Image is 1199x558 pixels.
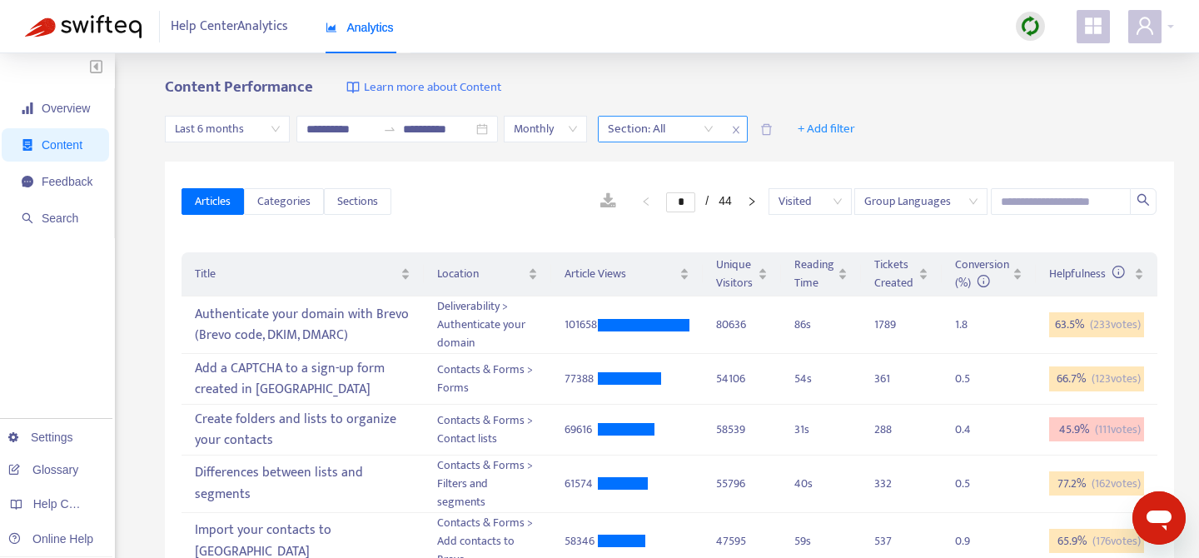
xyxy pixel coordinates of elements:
div: 1.8 [955,316,988,334]
span: Overview [42,102,90,115]
span: Analytics [326,21,394,34]
a: Online Help [8,532,93,546]
td: Contacts & Forms > Filters and segments [424,456,550,513]
span: Content [42,138,82,152]
span: Unique Visitors [716,256,755,292]
span: ( 233 votes) [1090,316,1141,334]
li: 1/44 [666,192,731,212]
div: 361 [874,370,908,388]
span: search [1137,193,1150,207]
th: Reading Time [781,252,861,296]
div: 0.4 [955,421,988,439]
th: Unique Visitors [703,252,782,296]
span: Search [42,212,78,225]
span: Help Centers [33,497,102,511]
div: 77.2 % [1049,471,1144,496]
div: 0.5 [955,370,988,388]
span: ( 176 votes) [1092,532,1141,551]
div: Create folders and lists to organize your contacts [195,406,410,454]
div: 58539 [716,421,769,439]
div: 288 [874,421,908,439]
li: Previous Page [633,192,659,212]
div: 47595 [716,532,769,551]
span: close [725,120,747,140]
div: 0.9 [955,532,988,551]
td: Contacts & Forms > Contact lists [424,405,550,456]
span: Help Center Analytics [171,11,288,42]
span: / [705,194,709,207]
span: Last 6 months [175,117,280,142]
a: Learn more about Content [346,78,501,97]
div: 61574 [565,475,598,493]
div: 65.9 % [1049,529,1144,554]
span: Conversion (%) [955,255,1009,292]
div: 40 s [794,475,848,493]
span: Feedback [42,175,92,188]
span: delete [760,123,773,136]
span: to [383,122,396,136]
button: Categories [244,188,324,215]
a: Glossary [8,463,78,476]
li: Next Page [739,192,765,212]
img: image-link [346,81,360,94]
td: Deliverability > Authenticate your domain [424,296,550,354]
span: Categories [257,192,311,211]
div: 55796 [716,475,769,493]
div: 54 s [794,370,848,388]
span: Visited [779,189,842,214]
div: 80636 [716,316,769,334]
button: + Add filter [785,116,868,142]
span: message [22,176,33,187]
span: ( 111 votes) [1095,421,1141,439]
span: container [22,139,33,151]
div: Add a CAPTCHA to a sign-up form created in [GEOGRAPHIC_DATA] [195,355,410,403]
span: appstore [1083,16,1103,36]
span: ( 162 votes) [1092,475,1141,493]
span: ( 123 votes) [1092,370,1141,388]
span: left [641,197,651,207]
div: 69616 [565,421,598,439]
div: Differences between lists and segments [195,460,410,508]
span: Reading Time [794,256,834,292]
div: 45.9 % [1049,417,1144,442]
span: Monthly [514,117,577,142]
span: search [22,212,33,224]
span: Article Views [565,265,676,283]
th: Location [424,252,550,296]
span: swap-right [383,122,396,136]
span: Title [195,265,397,283]
div: 66.7 % [1049,366,1144,391]
span: user [1135,16,1155,36]
span: area-chart [326,22,337,33]
span: Group Languages [864,189,978,214]
div: 332 [874,475,908,493]
span: right [747,197,757,207]
b: Content Performance [165,74,313,100]
div: 537 [874,532,908,551]
div: 0.5 [955,475,988,493]
div: 59 s [794,532,848,551]
div: 58346 [565,532,598,551]
div: 31 s [794,421,848,439]
th: Title [182,252,424,296]
button: Articles [182,188,244,215]
div: 54106 [716,370,769,388]
th: Tickets Created [861,252,942,296]
div: 77388 [565,370,598,388]
span: Learn more about Content [364,78,501,97]
span: Tickets Created [874,256,915,292]
div: 101658 [565,316,598,334]
span: Sections [337,192,378,211]
iframe: Button to launch messaging window [1132,491,1186,545]
span: Articles [195,192,231,211]
span: signal [22,102,33,114]
div: 86 s [794,316,848,334]
span: Location [437,265,524,283]
div: Authenticate your domain with Brevo (Brevo code, DKIM, DMARC) [195,301,410,349]
th: Article Views [551,252,703,296]
div: 63.5 % [1049,312,1144,337]
img: sync.dc5367851b00ba804db3.png [1020,16,1041,37]
button: left [633,192,659,212]
span: + Add filter [798,119,855,139]
span: Helpfulness [1049,264,1125,283]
